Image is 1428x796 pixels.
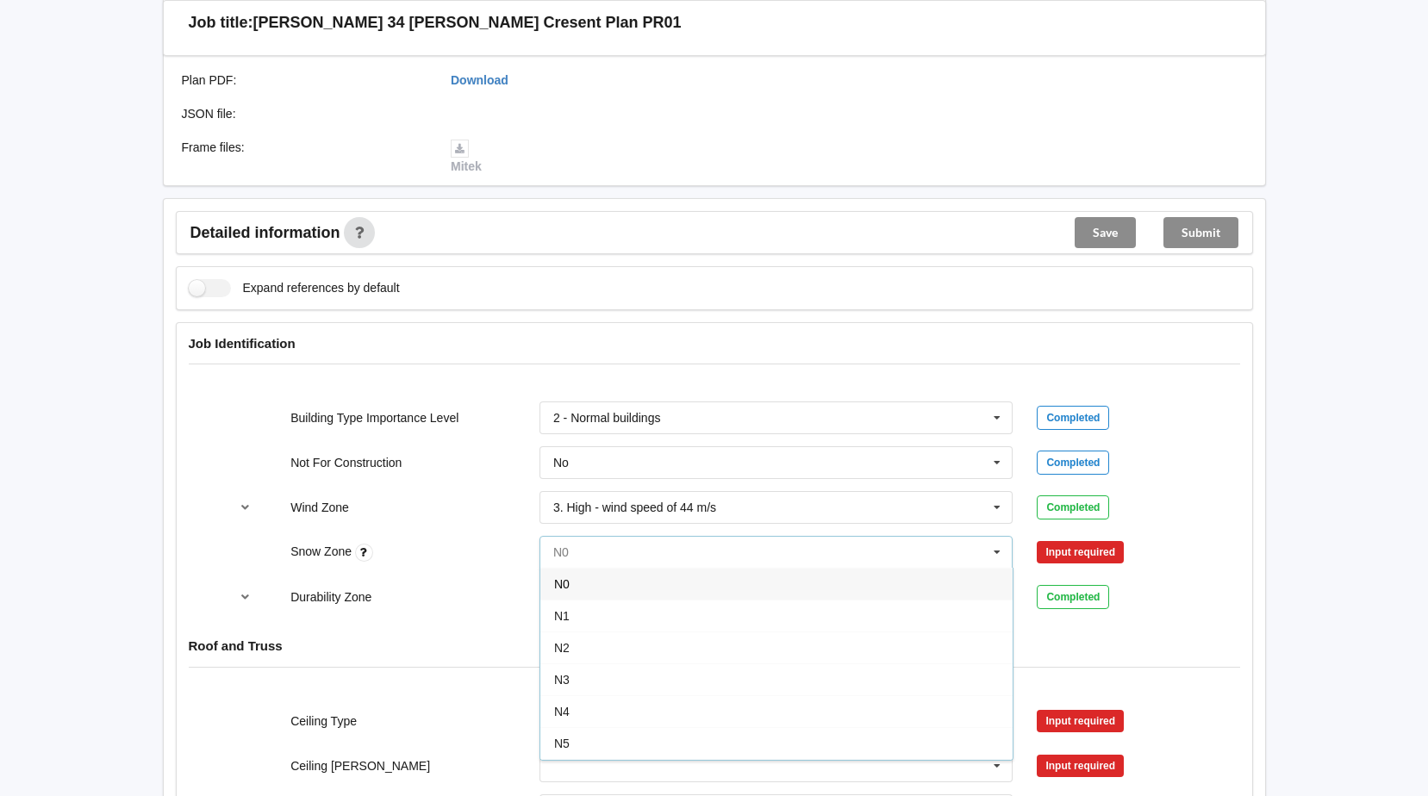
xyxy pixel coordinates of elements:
div: Completed [1037,451,1109,475]
a: Mitek [451,140,482,173]
label: Snow Zone [290,544,355,558]
div: JSON file : [170,105,440,122]
h3: Job title: [189,13,253,33]
span: N5 [554,737,570,750]
h3: [PERSON_NAME] 34 [PERSON_NAME] Cresent Plan PR01 [253,13,682,33]
div: Input required [1037,541,1124,563]
label: Wind Zone [290,501,349,514]
h4: Job Identification [189,335,1240,351]
span: N2 [554,641,570,655]
label: Ceiling Type [290,714,357,728]
span: Detailed information [190,225,340,240]
span: N0 [554,577,570,591]
label: Building Type Importance Level [290,411,458,425]
div: Frame files : [170,139,440,175]
span: N4 [554,705,570,718]
div: Completed [1037,495,1109,519]
div: Input required [1037,755,1124,777]
label: Ceiling [PERSON_NAME] [290,759,430,773]
div: No [553,457,569,469]
div: Plan PDF : [170,72,440,89]
div: Completed [1037,585,1109,609]
h4: Roof and Truss [189,637,1240,654]
button: reference-toggle [228,581,262,613]
span: N1 [554,609,570,623]
a: Download [451,73,508,87]
span: N3 [554,673,570,687]
button: reference-toggle [228,492,262,523]
div: Input required [1037,710,1124,732]
label: Durability Zone [290,590,371,604]
div: 2 - Normal buildings [553,412,661,424]
label: Not For Construction [290,456,402,470]
div: 3. High - wind speed of 44 m/s [553,501,716,513]
div: Completed [1037,406,1109,430]
label: Expand references by default [189,279,400,297]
